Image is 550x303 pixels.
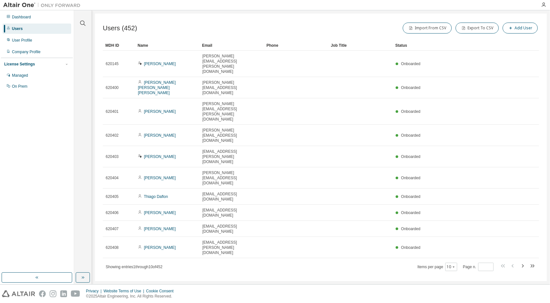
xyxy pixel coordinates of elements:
a: [PERSON_NAME] [144,133,176,138]
span: Items per page [418,263,457,271]
span: 620401 [106,109,119,114]
span: Onboarded [401,85,420,90]
div: User Profile [12,38,32,43]
a: [PERSON_NAME] [144,62,176,66]
button: Import From CSV [403,23,452,34]
span: 620403 [106,154,119,159]
div: License Settings [4,62,35,67]
a: [PERSON_NAME] [144,176,176,180]
div: Dashboard [12,15,31,20]
span: Onboarded [401,62,420,66]
span: 620145 [106,61,119,66]
div: Job Title [331,40,390,51]
button: Export To CSV [456,23,499,34]
span: [EMAIL_ADDRESS][PERSON_NAME][DOMAIN_NAME] [202,240,261,255]
div: Status [395,40,506,51]
div: On Prem [12,84,27,89]
a: [PERSON_NAME] [PERSON_NAME] [PERSON_NAME] [138,80,176,95]
a: Thiago Daflon [144,194,168,199]
a: [PERSON_NAME] [144,245,176,250]
span: [PERSON_NAME][EMAIL_ADDRESS][PERSON_NAME][DOMAIN_NAME] [202,54,261,74]
img: youtube.svg [71,290,80,297]
span: Onboarded [401,194,420,199]
span: [EMAIL_ADDRESS][PERSON_NAME][DOMAIN_NAME] [202,149,261,164]
div: Email [202,40,261,51]
span: [PERSON_NAME][EMAIL_ADDRESS][DOMAIN_NAME] [202,80,261,95]
a: [PERSON_NAME] [144,210,176,215]
span: Onboarded [401,245,420,250]
span: [EMAIL_ADDRESS][DOMAIN_NAME] [202,224,261,234]
img: Altair One [3,2,84,8]
span: [PERSON_NAME][EMAIL_ADDRESS][DOMAIN_NAME] [202,128,261,143]
span: Onboarded [401,133,420,138]
span: 620402 [106,133,119,138]
span: 620406 [106,210,119,215]
a: [PERSON_NAME] [144,227,176,231]
span: [EMAIL_ADDRESS][DOMAIN_NAME] [202,208,261,218]
span: Page n. [463,263,494,271]
img: altair_logo.svg [2,290,35,297]
img: linkedin.svg [60,290,67,297]
button: Add User [503,23,538,34]
div: Cookie Consent [146,288,177,294]
img: instagram.svg [50,290,56,297]
span: Users (452) [103,24,137,32]
span: Onboarded [401,109,420,114]
span: 620404 [106,175,119,181]
div: Phone [266,40,326,51]
div: Users [12,26,23,31]
span: [PERSON_NAME][EMAIL_ADDRESS][PERSON_NAME][DOMAIN_NAME] [202,101,261,122]
span: Showing entries 1 through 10 of 452 [106,265,162,269]
a: [PERSON_NAME] [144,154,176,159]
div: MDH ID [105,40,132,51]
div: Managed [12,73,28,78]
img: facebook.svg [39,290,46,297]
button: 10 [447,264,456,269]
span: 620405 [106,194,119,199]
span: [EMAIL_ADDRESS][DOMAIN_NAME] [202,191,261,202]
span: 620408 [106,245,119,250]
span: Onboarded [401,176,420,180]
span: 620400 [106,85,119,90]
span: 620407 [106,226,119,231]
div: Company Profile [12,49,41,54]
span: Onboarded [401,210,420,215]
span: [PERSON_NAME][EMAIL_ADDRESS][DOMAIN_NAME] [202,170,261,186]
a: [PERSON_NAME] [144,109,176,114]
p: © 2025 Altair Engineering, Inc. All Rights Reserved. [86,294,178,299]
div: Privacy [86,288,103,294]
div: Name [138,40,197,51]
span: Onboarded [401,227,420,231]
span: Onboarded [401,154,420,159]
div: Website Terms of Use [103,288,146,294]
